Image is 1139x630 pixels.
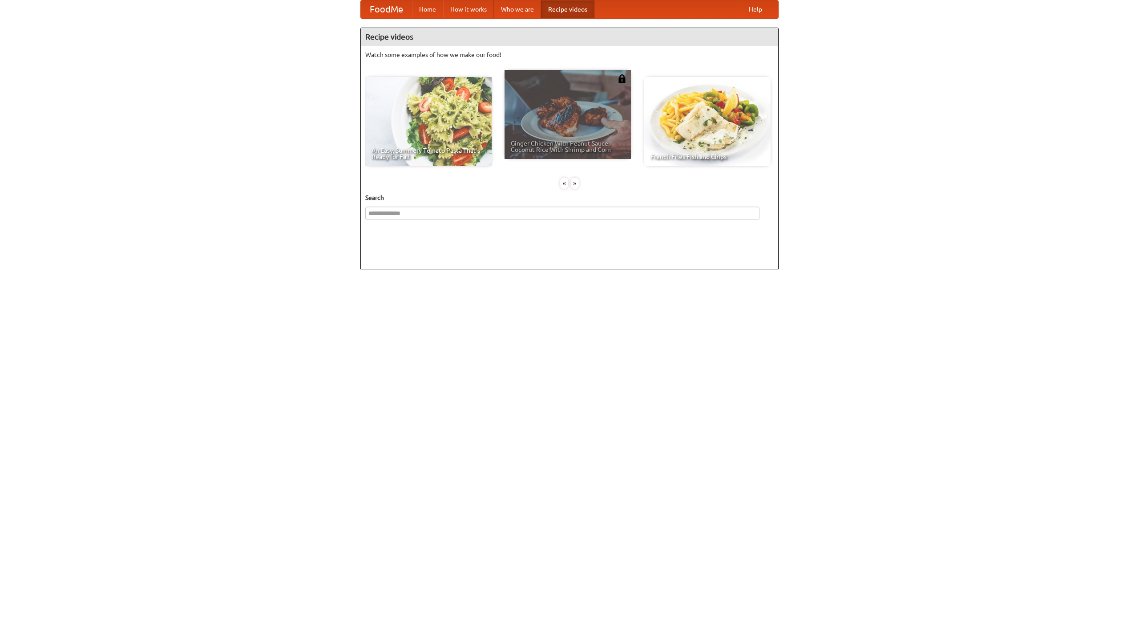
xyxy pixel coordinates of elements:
[650,154,764,160] span: French Fries Fish and Chips
[541,0,594,18] a: Recipe videos
[618,74,626,83] img: 483408.png
[365,77,492,166] a: An Easy, Summery Tomato Pasta That's Ready for Fall
[560,178,568,189] div: «
[365,50,774,59] p: Watch some examples of how we make our food!
[361,0,412,18] a: FoodMe
[494,0,541,18] a: Who we are
[742,0,769,18] a: Help
[571,178,579,189] div: »
[361,28,778,46] h4: Recipe videos
[412,0,443,18] a: Home
[443,0,494,18] a: How it works
[372,147,485,160] span: An Easy, Summery Tomato Pasta That's Ready for Fall
[644,77,771,166] a: French Fries Fish and Chips
[365,193,774,202] h5: Search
